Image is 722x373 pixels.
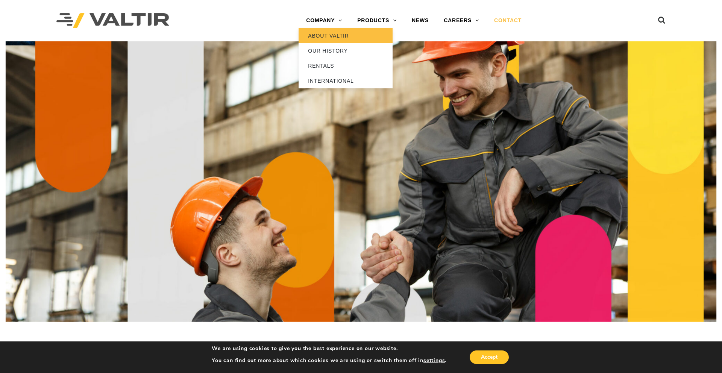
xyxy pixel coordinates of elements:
a: PRODUCTS [350,13,404,28]
img: Contact_1 [6,41,716,322]
button: settings [423,357,445,364]
a: NEWS [404,13,436,28]
a: RENTALS [299,58,393,73]
a: INTERNATIONAL [299,73,393,88]
a: COMPANY [299,13,350,28]
p: We are using cookies to give you the best experience on our website. [212,345,446,352]
img: Valtir [56,13,169,29]
a: CONTACT [487,13,529,28]
button: Accept [470,350,509,364]
a: CAREERS [436,13,487,28]
a: OUR HISTORY [299,43,393,58]
a: ABOUT VALTIR [299,28,393,43]
p: You can find out more about which cookies we are using or switch them off in . [212,357,446,364]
